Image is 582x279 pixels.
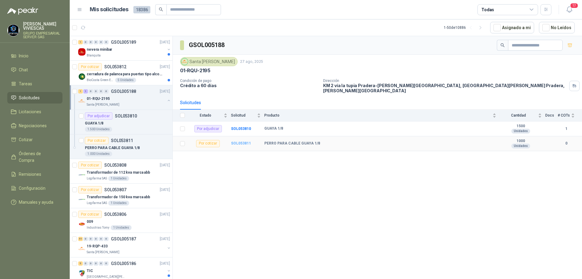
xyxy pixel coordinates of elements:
[104,212,126,216] p: SOL053806
[99,40,103,44] div: 0
[19,150,57,164] span: Órdenes de Compra
[78,73,85,80] img: Company Logo
[500,43,505,47] span: search
[558,141,575,146] b: 0
[87,78,114,83] p: BioCosta Green Energy S.A.S
[7,92,62,104] a: Solicitudes
[99,261,103,266] div: 0
[500,139,542,144] b: 1000
[89,40,93,44] div: 0
[83,89,88,94] div: 1
[19,136,33,143] span: Cotizar
[104,261,109,266] div: 0
[7,148,62,166] a: Órdenes de Compra
[23,32,62,39] p: GRUPO EMPRESARIAL SERVER SAS
[94,89,98,94] div: 0
[19,53,28,59] span: Inicio
[7,120,62,131] a: Negociaciones
[87,102,119,107] p: Santa [PERSON_NAME]
[104,40,109,44] div: 0
[87,225,109,230] p: Industrias Tomy
[558,110,582,121] th: # COTs
[564,4,575,15] button: 17
[570,3,578,9] span: 17
[78,220,85,228] img: Company Logo
[78,97,85,105] img: Company Logo
[78,245,85,252] img: Company Logo
[85,121,103,126] p: GUAYA 1/8
[160,39,170,45] p: [DATE]
[87,170,150,175] p: Transformador de 112 kva marca abb
[87,194,150,200] p: Transformador de 150 kva marca abb
[7,7,38,15] img: Logo peakr
[189,40,226,50] h3: GSOL005188
[189,110,231,121] th: Estado
[481,6,494,13] div: Todas
[511,129,530,134] div: Unidades
[87,250,119,255] p: Santa [PERSON_NAME]
[558,126,575,132] b: 1
[189,113,222,117] span: Estado
[85,137,109,144] div: Por cotizar
[85,127,112,132] div: 1.500 Unidades
[19,80,32,87] span: Tareas
[70,61,172,85] a: Por cotizarSOL053812[DATE] Company Logocerradura de palanca para puertas tipo alcoba marca yaleBi...
[78,171,85,179] img: Company Logo
[160,187,170,193] p: [DATE]
[89,89,93,94] div: 0
[78,162,102,169] div: Por cotizar
[78,237,83,241] div: 51
[111,261,136,266] p: GSOL005186
[539,22,575,33] button: No Leídos
[78,186,102,193] div: Por cotizar
[115,78,136,83] div: 5 Unidades
[180,83,318,88] p: Crédito a 60 días
[180,67,210,74] p: 01-RQU-2195
[19,108,41,115] span: Licitaciones
[231,113,256,117] span: Solicitud
[111,40,136,44] p: GSOL005189
[70,184,172,208] a: Por cotizarSOL053807[DATE] Company LogoTransformador de 150 kva marca abbLogifarma SAS1 Unidades
[7,182,62,194] a: Configuración
[78,196,85,203] img: Company Logo
[231,127,251,131] a: SOL053810
[108,201,129,206] div: 1 Unidades
[160,162,170,168] p: [DATE]
[7,64,62,76] a: Chat
[490,22,534,33] button: Asignado a mi
[133,6,150,13] span: 18386
[87,201,107,206] p: Logifarma SAS
[83,261,88,266] div: 0
[160,89,170,94] p: [DATE]
[231,110,264,121] th: Solicitud
[111,225,132,230] div: 1 Unidades
[323,83,567,93] p: KM 2 vía la tupia Pradera-[PERSON_NAME][GEOGRAPHIC_DATA], [GEOGRAPHIC_DATA][PERSON_NAME] Pradera ...
[85,151,112,156] div: 1.000 Unidades
[7,196,62,208] a: Manuales y ayuda
[78,211,102,218] div: Por cotizar
[104,237,109,241] div: 0
[264,113,491,117] span: Producto
[194,125,222,132] div: Por adjudicar
[99,237,103,241] div: 0
[83,40,88,44] div: 0
[558,113,570,117] span: # COTs
[264,126,283,131] b: GUAYA 1/8
[19,66,28,73] span: Chat
[104,163,126,167] p: SOL053808
[89,261,93,266] div: 0
[240,59,263,65] p: 27 ago, 2025
[70,208,172,233] a: Por cotizarSOL053806[DATE] Company Logo009Industrias Tomy1 Unidades
[159,7,163,12] span: search
[444,23,485,32] div: 1 - 50 de 10886
[264,110,500,121] th: Producto
[160,236,170,242] p: [DATE]
[85,112,112,120] div: Por adjudicar
[545,110,558,121] th: Docs
[94,261,98,266] div: 0
[180,57,238,66] div: Santa [PERSON_NAME]
[115,114,137,118] p: SOL053810
[104,188,126,192] p: SOL053807
[180,99,201,106] div: Solicitudes
[160,261,170,267] p: [DATE]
